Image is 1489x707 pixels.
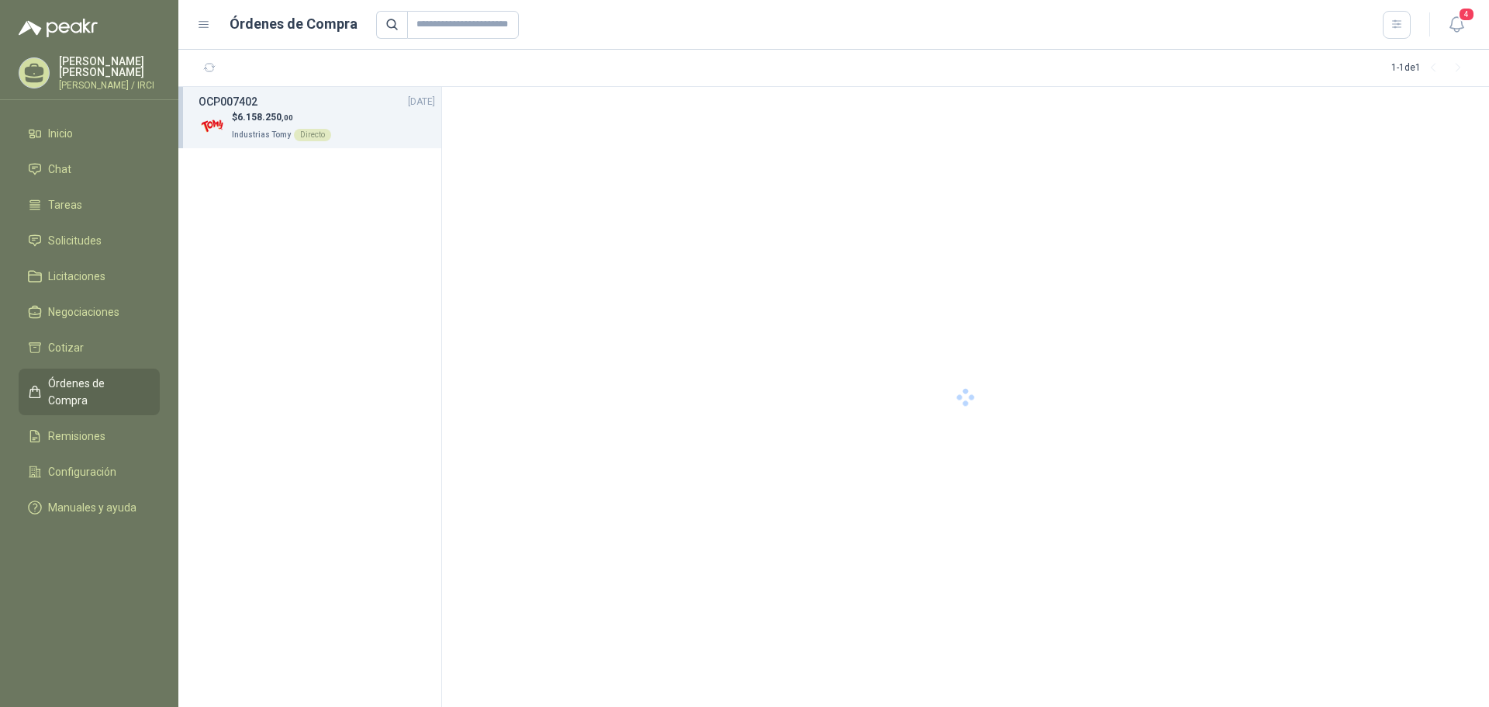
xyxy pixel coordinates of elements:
a: Inicio [19,119,160,148]
img: Logo peakr [19,19,98,37]
span: Negociaciones [48,303,119,321]
span: Órdenes de Compra [48,375,145,409]
span: 6.158.250 [237,112,293,123]
span: Remisiones [48,428,105,445]
a: Órdenes de Compra [19,369,160,415]
a: Manuales y ayuda [19,493,160,522]
span: 4 [1458,7,1475,22]
span: Solicitudes [48,232,102,249]
a: Solicitudes [19,226,160,255]
p: $ [232,110,331,125]
a: Licitaciones [19,262,160,291]
span: Inicio [48,125,73,142]
h3: OCP007402 [199,93,257,110]
button: 4 [1442,11,1470,39]
p: [PERSON_NAME] / IRCI [59,81,160,90]
h1: Órdenes de Compra [230,13,358,35]
span: Chat [48,161,71,178]
span: [DATE] [408,95,435,109]
a: Tareas [19,190,160,220]
a: OCP007402[DATE] Company Logo$6.158.250,00Industrias TomyDirecto [199,93,435,142]
a: Cotizar [19,333,160,362]
a: Negociaciones [19,297,160,327]
span: Licitaciones [48,268,105,285]
span: Tareas [48,196,82,213]
img: Company Logo [199,113,226,140]
span: Manuales y ayuda [48,499,136,516]
a: Chat [19,154,160,184]
span: Cotizar [48,339,84,356]
div: Directo [294,129,331,141]
p: [PERSON_NAME] [PERSON_NAME] [59,56,160,78]
span: Configuración [48,463,116,480]
a: Configuración [19,457,160,487]
span: Industrias Tomy [232,130,291,139]
a: Remisiones [19,421,160,451]
div: 1 - 1 de 1 [1391,56,1470,81]
span: ,00 [282,113,293,122]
